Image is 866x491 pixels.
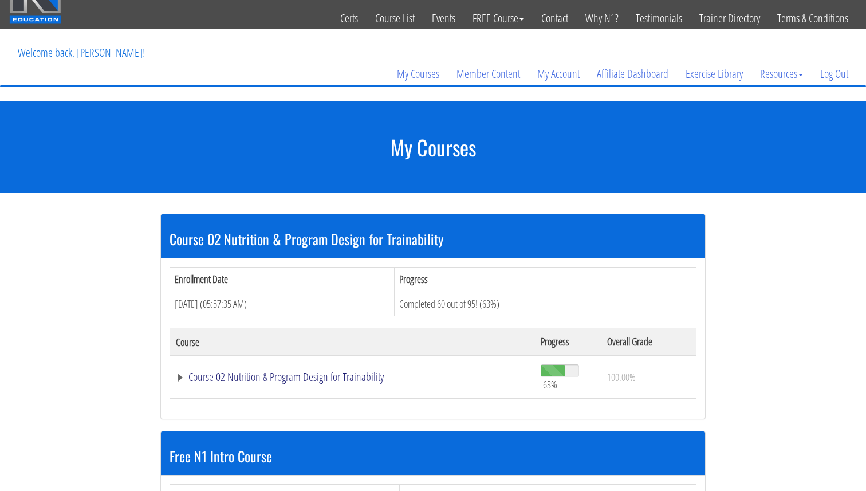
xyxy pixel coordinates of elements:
span: 63% [543,378,557,391]
td: Completed 60 out of 95! (63%) [395,292,696,316]
th: Overall Grade [601,328,696,356]
a: My Account [529,46,588,101]
td: [DATE] (05:57:35 AM) [170,292,395,316]
a: My Courses [388,46,448,101]
a: Member Content [448,46,529,101]
td: 100.00% [601,356,696,399]
h3: Free N1 Intro Course [170,449,696,463]
th: Enrollment Date [170,267,395,292]
p: Welcome back, [PERSON_NAME]! [9,30,153,76]
a: Exercise Library [677,46,751,101]
th: Progress [395,267,696,292]
th: Progress [535,328,601,356]
a: Course 02 Nutrition & Program Design for Trainability [176,371,529,383]
a: Resources [751,46,812,101]
th: Course [170,328,535,356]
a: Log Out [812,46,857,101]
a: Affiliate Dashboard [588,46,677,101]
h3: Course 02 Nutrition & Program Design for Trainability [170,231,696,246]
